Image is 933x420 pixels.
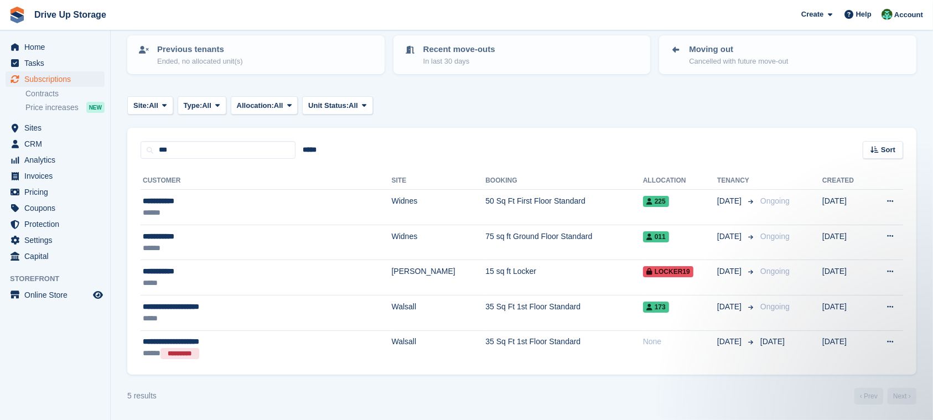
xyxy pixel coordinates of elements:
a: menu [6,39,105,55]
span: Tasks [24,55,91,71]
span: Coupons [24,200,91,216]
span: Pricing [24,184,91,200]
a: Previous [854,388,883,405]
span: Capital [24,248,91,264]
span: Analytics [24,152,91,168]
span: Ongoing [760,302,790,311]
a: Recent move-outs In last 30 days [395,37,650,73]
td: [PERSON_NAME] [392,260,486,295]
td: Widnes [392,225,486,260]
a: menu [6,184,105,200]
p: Ended, no allocated unit(s) [157,56,243,67]
a: menu [6,248,105,264]
td: [DATE] [822,295,869,330]
th: Created [822,172,869,190]
p: In last 30 days [423,56,495,67]
span: CRM [24,136,91,152]
span: Type: [184,100,203,111]
span: Locker19 [643,266,693,277]
span: [DATE] [717,301,744,313]
a: Contracts [25,89,105,99]
span: Ongoing [760,267,790,276]
img: Camille [882,9,893,20]
span: 225 [643,196,669,207]
th: Tenancy [717,172,756,190]
p: Recent move-outs [423,43,495,56]
span: Account [894,9,923,20]
td: Walsall [392,330,486,366]
div: NEW [86,102,105,113]
span: All [149,100,158,111]
nav: Page [852,388,919,405]
span: [DATE] [760,337,785,346]
span: Help [856,9,872,20]
span: Sort [881,144,895,155]
td: 35 Sq Ft 1st Floor Standard [485,330,643,366]
td: Widnes [392,190,486,225]
td: 15 sq ft Locker [485,260,643,295]
a: menu [6,216,105,232]
a: Price increases NEW [25,101,105,113]
span: Ongoing [760,232,790,241]
span: [DATE] [717,336,744,348]
span: Protection [24,216,91,232]
a: menu [6,120,105,136]
th: Customer [141,172,392,190]
p: Previous tenants [157,43,243,56]
span: Unit Status: [308,100,349,111]
span: All [349,100,358,111]
a: menu [6,232,105,248]
th: Site [392,172,486,190]
a: Drive Up Storage [30,6,111,24]
span: Storefront [10,273,110,284]
button: Allocation: All [231,96,298,115]
th: Allocation [643,172,717,190]
p: Moving out [689,43,788,56]
span: All [202,100,211,111]
a: menu [6,136,105,152]
span: 173 [643,302,669,313]
td: 75 sq ft Ground Floor Standard [485,225,643,260]
span: [DATE] [717,266,744,277]
div: 5 results [127,390,157,402]
span: Price increases [25,102,79,113]
td: [DATE] [822,190,869,225]
span: [DATE] [717,231,744,242]
span: Create [801,9,823,20]
span: All [274,100,283,111]
a: menu [6,200,105,216]
span: Ongoing [760,196,790,205]
a: menu [6,152,105,168]
div: None [643,336,717,348]
span: Subscriptions [24,71,91,87]
th: Booking [485,172,643,190]
a: menu [6,71,105,87]
a: Previous tenants Ended, no allocated unit(s) [128,37,383,73]
button: Type: All [178,96,226,115]
span: 011 [643,231,669,242]
a: Moving out Cancelled with future move-out [660,37,915,73]
span: Invoices [24,168,91,184]
span: Settings [24,232,91,248]
span: Sites [24,120,91,136]
td: 35 Sq Ft 1st Floor Standard [485,295,643,330]
a: Next [888,388,916,405]
span: Site: [133,100,149,111]
a: menu [6,55,105,71]
button: Unit Status: All [302,96,372,115]
a: menu [6,287,105,303]
td: [DATE] [822,330,869,366]
button: Site: All [127,96,173,115]
td: [DATE] [822,260,869,295]
p: Cancelled with future move-out [689,56,788,67]
td: Walsall [392,295,486,330]
span: Allocation: [237,100,274,111]
td: [DATE] [822,225,869,260]
img: stora-icon-8386f47178a22dfd0bd8f6a31ec36ba5ce8667c1dd55bd0f319d3a0aa187defe.svg [9,7,25,23]
span: Online Store [24,287,91,303]
a: Preview store [91,288,105,302]
span: Home [24,39,91,55]
a: menu [6,168,105,184]
span: [DATE] [717,195,744,207]
td: 50 Sq Ft First Floor Standard [485,190,643,225]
